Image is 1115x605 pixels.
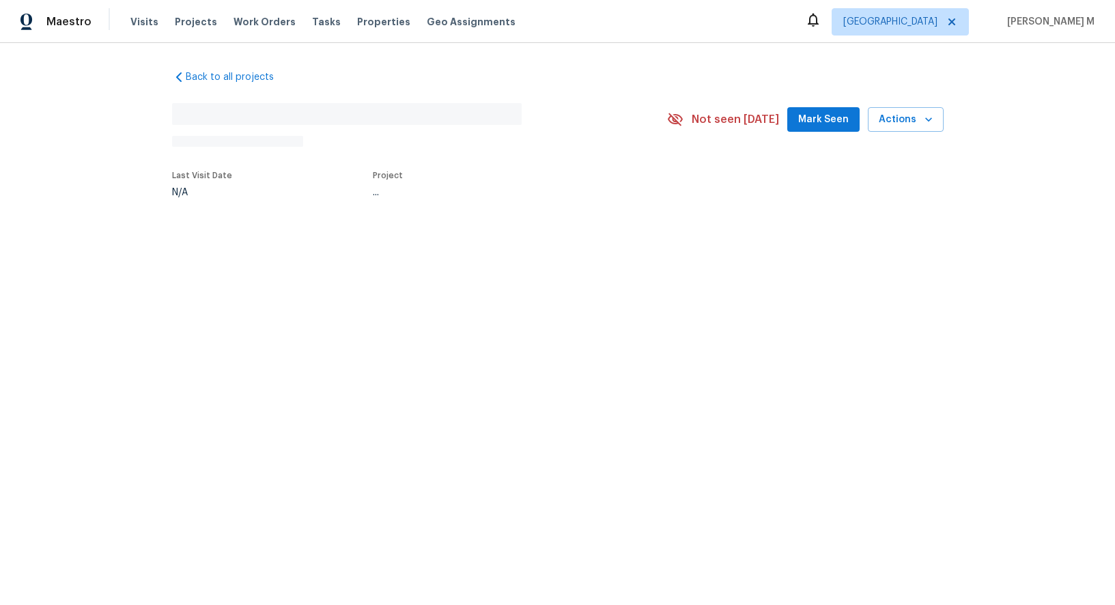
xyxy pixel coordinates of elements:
button: Actions [868,107,944,132]
button: Mark Seen [787,107,860,132]
span: Last Visit Date [172,171,232,180]
span: Work Orders [234,15,296,29]
span: Maestro [46,15,91,29]
div: ... [373,188,635,197]
span: Projects [175,15,217,29]
span: Project [373,171,403,180]
span: Actions [879,111,933,128]
span: [PERSON_NAME] M [1002,15,1095,29]
span: Visits [130,15,158,29]
a: Back to all projects [172,70,303,84]
span: [GEOGRAPHIC_DATA] [843,15,937,29]
span: Not seen [DATE] [692,113,779,126]
span: Tasks [312,17,341,27]
div: N/A [172,188,232,197]
span: Geo Assignments [427,15,516,29]
span: Properties [357,15,410,29]
span: Mark Seen [798,111,849,128]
